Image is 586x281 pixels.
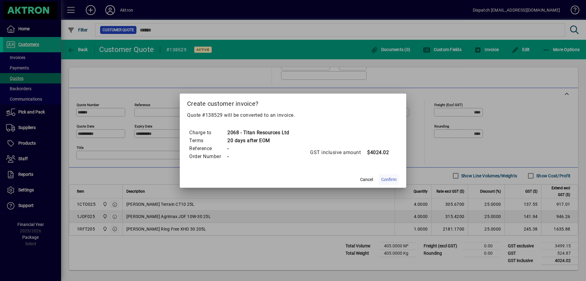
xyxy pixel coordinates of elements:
[227,153,289,161] td: -
[379,174,399,185] button: Confirm
[310,149,367,157] td: GST inclusive amount
[189,153,227,161] td: Order Number
[227,129,289,137] td: 2068 - Titan Resources Ltd
[367,149,391,157] td: $4024.02
[227,137,289,145] td: 20 days after EOM
[189,129,227,137] td: Charge to
[187,112,399,119] p: Quote #138529 will be converted to an invoice.
[360,176,373,183] span: Cancel
[180,94,406,111] h2: Create customer invoice?
[381,176,396,183] span: Confirm
[227,145,289,153] td: -
[189,145,227,153] td: Reference
[357,174,376,185] button: Cancel
[189,137,227,145] td: Terms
